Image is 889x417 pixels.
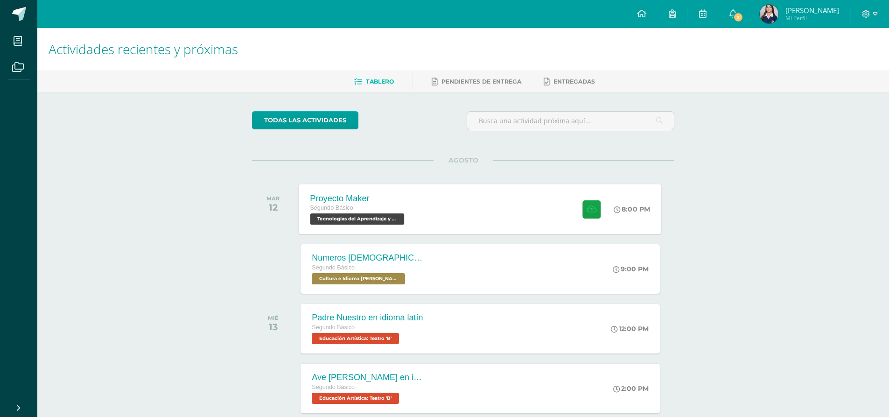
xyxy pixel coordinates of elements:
[760,5,778,23] img: df73c1bbeb88702d8114996d0468cc74.png
[553,78,595,85] span: Entregadas
[312,333,399,344] span: Educación Artística: Teatro 'B'
[467,112,674,130] input: Busca una actividad próxima aquí...
[613,384,649,393] div: 2:00 PM
[268,321,279,332] div: 13
[268,315,279,321] div: MIÉ
[310,205,354,211] span: Segundo Básico
[310,193,407,203] div: Proyecto Maker
[613,265,649,273] div: 9:00 PM
[432,74,521,89] a: Pendientes de entrega
[312,384,355,390] span: Segundo Básico
[544,74,595,89] a: Entregadas
[785,6,839,15] span: [PERSON_NAME]
[441,78,521,85] span: Pendientes de entrega
[312,313,423,323] div: Padre Nuestro en idioma latín
[310,213,405,225] span: Tecnologías del Aprendizaje y la Comunicación 'B'
[312,253,424,263] div: Numeros [DEMOGRAPHIC_DATA] en Kaqchikel
[366,78,394,85] span: Tablero
[266,195,280,202] div: MAR
[252,111,358,129] a: todas las Actividades
[434,156,493,164] span: AGOSTO
[785,14,839,22] span: Mi Perfil
[312,373,424,382] div: Ave [PERSON_NAME] en idioma latín
[49,40,238,58] span: Actividades recientes y próximas
[611,325,649,333] div: 12:00 PM
[312,324,355,331] span: Segundo Básico
[312,393,399,404] span: Educación Artística: Teatro 'B'
[354,74,394,89] a: Tablero
[614,205,651,213] div: 8:00 PM
[312,264,355,271] span: Segundo Básico
[266,202,280,213] div: 12
[733,12,743,22] span: 2
[312,273,405,284] span: Cultura e Idioma Maya Garífuna o Xinca 'B'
